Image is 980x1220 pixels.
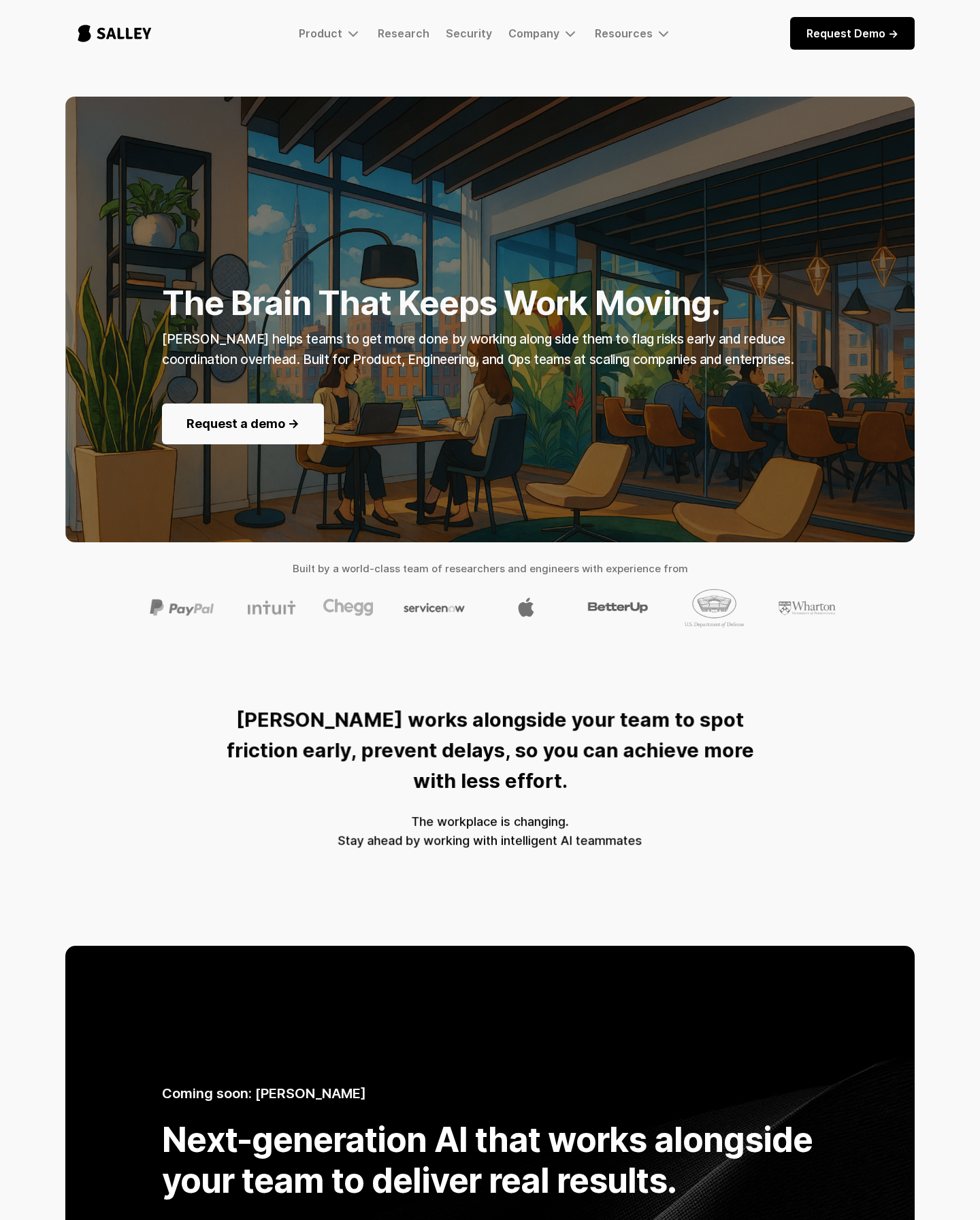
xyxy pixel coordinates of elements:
div: Product [299,25,361,42]
div: Resources [595,27,653,40]
h5: Coming soon: [PERSON_NAME] [162,1084,818,1103]
a: Request a demo -> [162,403,324,444]
strong: [PERSON_NAME] works alongside your team to spot friction early, prevent delays, so you can achiev... [226,708,753,793]
div: Company [508,25,578,42]
div: Company [508,27,559,40]
strong: [PERSON_NAME] helps teams to get more done by working along side them to flag risks early and red... [162,331,794,367]
div: Resources [595,25,672,42]
div: The workplace is changing. Stay ahead by working with intelligent AI teammates [338,812,642,850]
a: Security [446,27,492,40]
a: home [65,11,164,56]
h4: Built by a world-class team of researchers and engineers with experience from [65,559,915,579]
a: Research [378,27,429,40]
h1: Next-generation AI that works alongside your team to deliver real results. [162,1119,818,1201]
strong: The Brain That Keeps Work Moving. [162,283,720,323]
div: Product [299,27,342,40]
a: Request Demo -> [790,17,915,50]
